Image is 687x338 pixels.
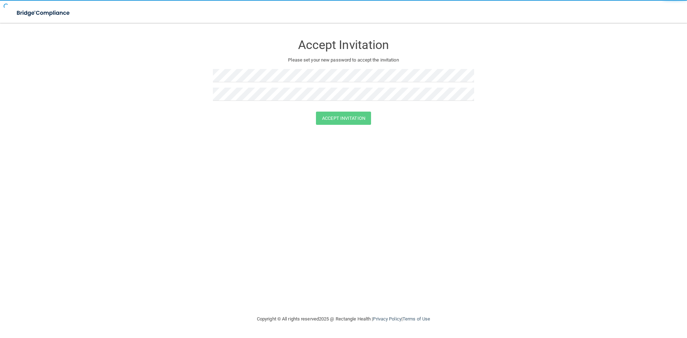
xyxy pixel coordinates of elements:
a: Terms of Use [403,316,430,322]
h3: Accept Invitation [213,38,474,52]
div: Copyright © All rights reserved 2025 @ Rectangle Health | | [213,308,474,330]
p: Please set your new password to accept the invitation [218,56,469,64]
button: Accept Invitation [316,112,371,125]
img: bridge_compliance_login_screen.278c3ca4.svg [11,6,77,20]
a: Privacy Policy [373,316,401,322]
